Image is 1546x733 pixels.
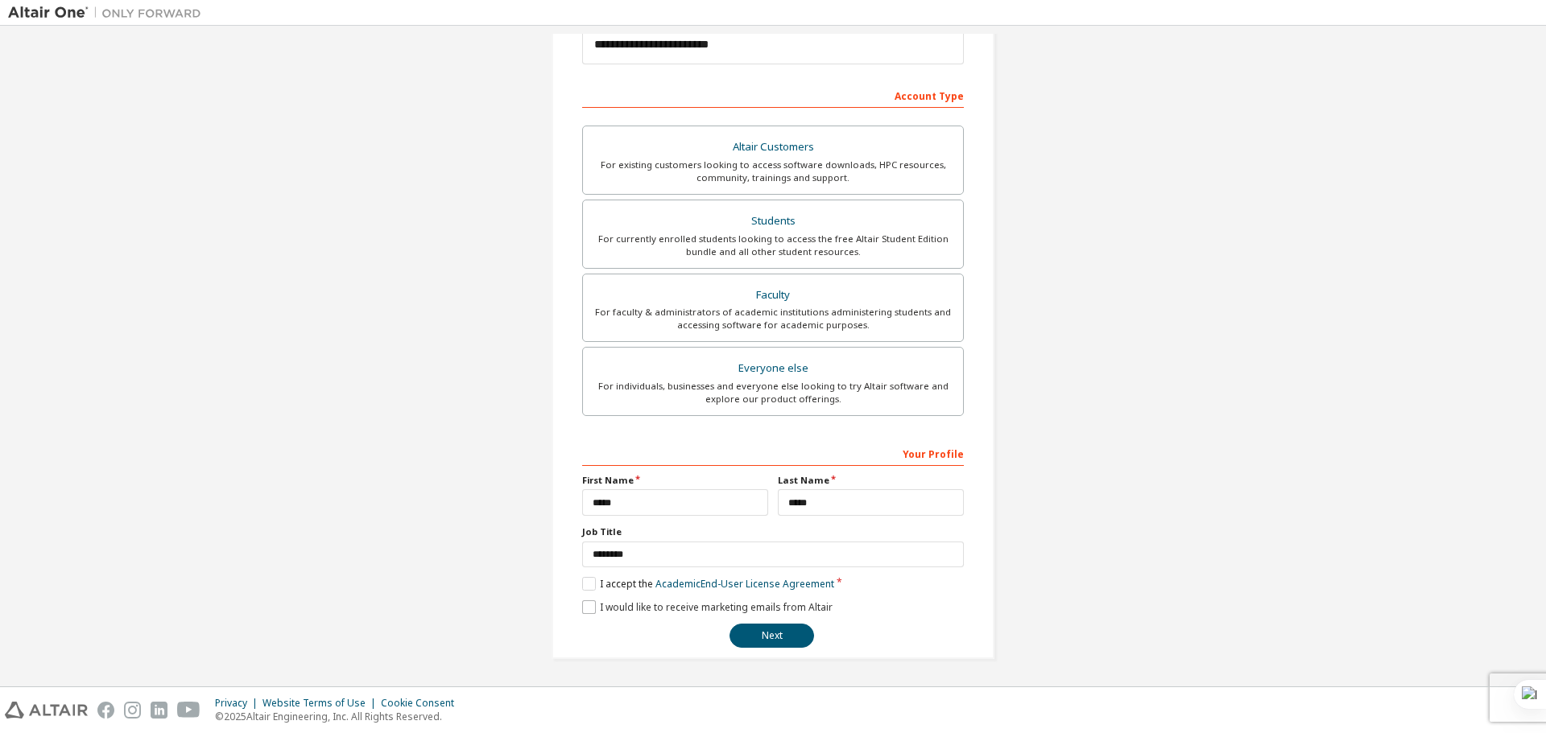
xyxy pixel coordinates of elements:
button: Next [730,624,814,648]
p: © 2025 Altair Engineering, Inc. All Rights Reserved. [215,710,464,723]
div: For faculty & administrators of academic institutions administering students and accessing softwa... [593,306,953,331]
div: Your Profile [582,440,964,466]
div: Account Type [582,82,964,108]
img: instagram.svg [124,702,141,719]
label: Job Title [582,525,964,538]
label: I would like to receive marketing emails from Altair [582,600,833,614]
label: I accept the [582,577,834,591]
div: Students [593,210,953,233]
div: For currently enrolled students looking to access the free Altair Student Edition bundle and all ... [593,233,953,258]
label: First Name [582,474,768,487]
div: Privacy [215,697,262,710]
img: Altair One [8,5,209,21]
label: Last Name [778,474,964,487]
div: Altair Customers [593,136,953,159]
div: Website Terms of Use [262,697,381,710]
div: Cookie Consent [381,697,464,710]
img: linkedin.svg [151,702,167,719]
div: Faculty [593,284,953,307]
img: facebook.svg [97,702,114,719]
img: youtube.svg [177,702,200,719]
a: Academic End-User License Agreement [655,577,834,591]
div: Everyone else [593,357,953,380]
div: For individuals, businesses and everyone else looking to try Altair software and explore our prod... [593,380,953,406]
div: For existing customers looking to access software downloads, HPC resources, community, trainings ... [593,159,953,184]
img: altair_logo.svg [5,702,88,719]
